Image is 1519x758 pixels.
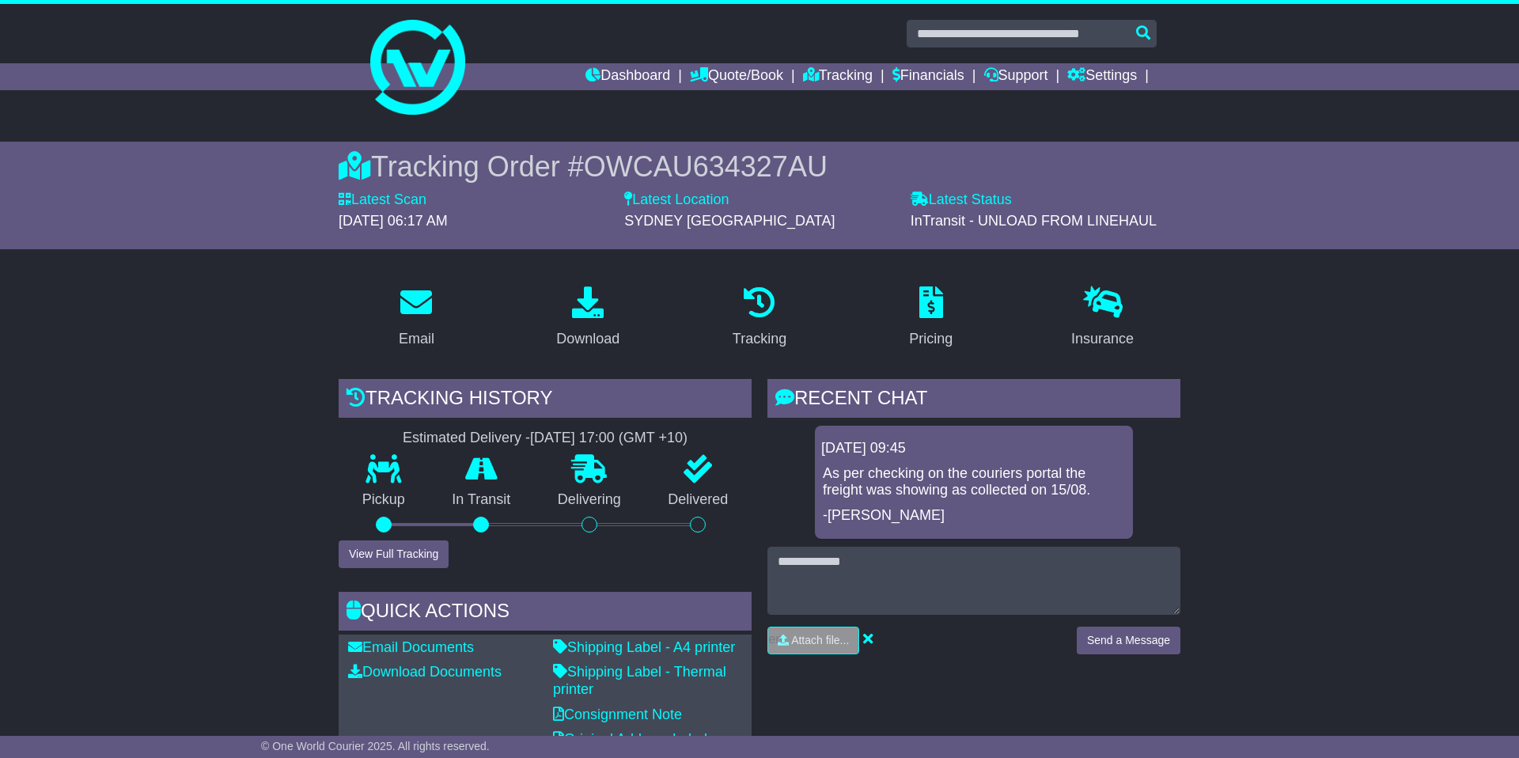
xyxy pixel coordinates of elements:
div: Download [556,328,619,350]
a: Settings [1067,63,1137,90]
label: Latest Location [624,191,729,209]
a: Dashboard [585,63,670,90]
span: SYDNEY [GEOGRAPHIC_DATA] [624,213,835,229]
div: RECENT CHAT [767,379,1180,422]
p: Delivered [645,491,752,509]
span: © One World Courier 2025. All rights reserved. [261,740,490,752]
label: Latest Scan [339,191,426,209]
a: Original Address Label [553,731,707,747]
p: Delivering [534,491,645,509]
button: Send a Message [1077,627,1180,654]
a: Tracking [803,63,873,90]
div: Email [399,328,434,350]
a: Pricing [899,281,963,355]
div: Tracking [733,328,786,350]
p: Pickup [339,491,429,509]
label: Latest Status [911,191,1012,209]
button: View Full Tracking [339,540,449,568]
a: Email [388,281,445,355]
a: Shipping Label - Thermal printer [553,664,726,697]
div: Estimated Delivery - [339,430,752,447]
div: [DATE] 09:45 [821,440,1127,457]
a: Quote/Book [690,63,783,90]
a: Tracking [722,281,797,355]
div: Pricing [909,328,953,350]
div: Tracking history [339,379,752,422]
p: -[PERSON_NAME] [823,507,1125,525]
a: Financials [892,63,964,90]
a: Download [546,281,630,355]
div: Tracking Order # [339,150,1180,184]
div: Insurance [1071,328,1134,350]
a: Consignment Note [553,707,682,722]
a: Insurance [1061,281,1144,355]
a: Support [984,63,1048,90]
span: OWCAU634327AU [584,150,828,183]
span: InTransit - UNLOAD FROM LINEHAUL [911,213,1157,229]
a: Shipping Label - A4 printer [553,639,735,655]
div: [DATE] 17:00 (GMT +10) [530,430,688,447]
span: [DATE] 06:17 AM [339,213,448,229]
a: Email Documents [348,639,474,655]
a: Download Documents [348,664,502,680]
p: In Transit [429,491,535,509]
div: Quick Actions [339,592,752,635]
p: As per checking on the couriers portal the freight was showing as collected on 15/08. [823,465,1125,499]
